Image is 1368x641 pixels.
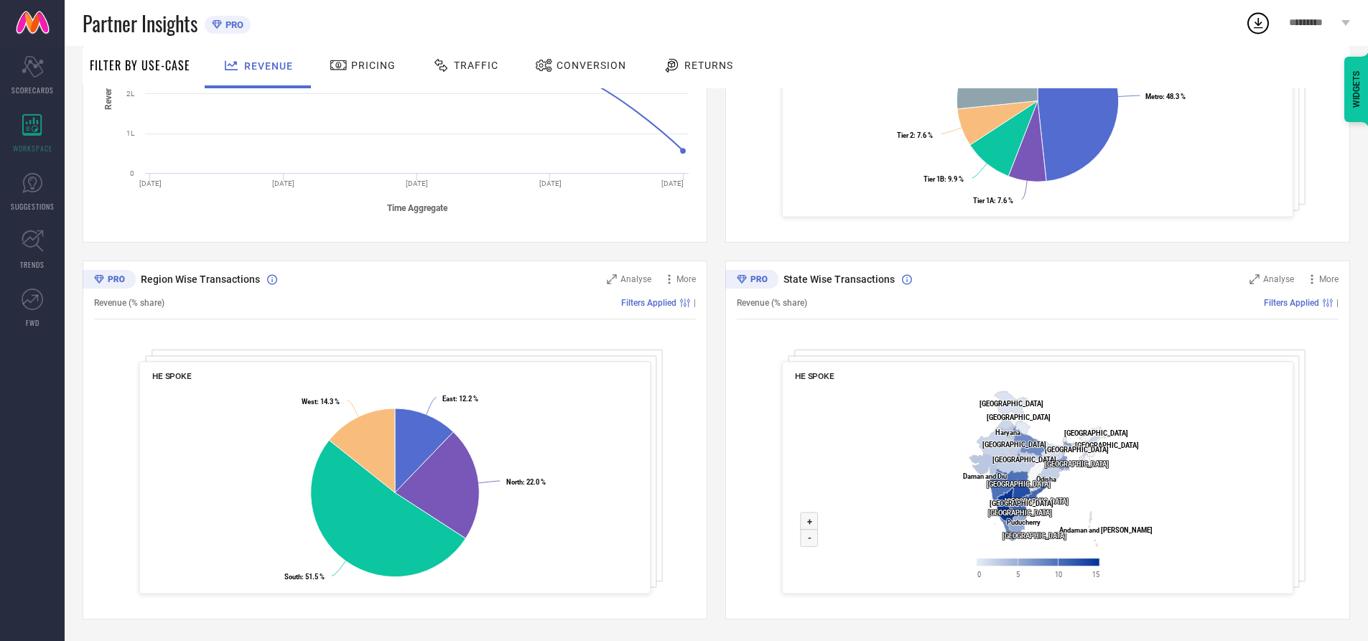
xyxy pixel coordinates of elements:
[103,76,113,110] tspan: Revenue
[83,270,136,291] div: Premium
[141,273,260,285] span: Region Wise Transactions
[1016,571,1020,579] text: 5
[1045,460,1109,468] text: [GEOGRAPHIC_DATA]
[897,131,913,139] tspan: Tier 2
[973,197,1013,205] text: : 7.6 %
[20,259,45,270] span: TRENDS
[990,500,1053,507] text: [GEOGRAPHIC_DATA]
[977,571,981,579] text: 0
[454,60,498,71] span: Traffic
[1319,274,1339,284] span: More
[923,175,964,183] text: : 9.9 %
[557,60,626,71] span: Conversion
[11,201,55,212] span: SUGGESTIONS
[607,274,617,284] svg: Zoom
[621,298,676,308] span: Filters Applied
[963,472,1007,480] text: Daman and Diu
[387,203,448,213] tspan: Time Aggregate
[83,9,197,38] span: Partner Insights
[676,274,696,284] span: More
[139,179,162,187] text: [DATE]
[539,179,562,187] text: [DATE]
[152,371,192,381] span: HE SPOKE
[737,298,807,308] span: Revenue (% share)
[1263,274,1294,284] span: Analyse
[694,298,696,308] span: |
[13,143,52,154] span: WORKSPACE
[620,274,651,284] span: Analyse
[284,573,302,581] tspan: South
[1250,274,1260,284] svg: Zoom
[684,60,733,71] span: Returns
[302,398,317,406] tspan: West
[442,395,478,403] text: : 12.2 %
[1045,446,1109,454] text: [GEOGRAPHIC_DATA]
[1075,441,1139,449] text: [GEOGRAPHIC_DATA]
[11,85,54,95] span: SCORECARDS
[1145,93,1163,100] tspan: Metro
[442,395,455,403] tspan: East
[973,197,995,205] tspan: Tier 1A
[302,398,340,406] text: : 14.3 %
[126,90,135,98] text: 2L
[1145,93,1186,100] text: : 48.3 %
[992,456,1056,464] text: [GEOGRAPHIC_DATA]
[987,480,1051,488] text: [GEOGRAPHIC_DATA]
[1007,518,1041,526] text: Puducherry
[995,429,1020,436] text: Haryana
[1002,532,1066,540] text: [GEOGRAPHIC_DATA]
[807,516,812,527] text: +
[982,441,1046,449] text: [GEOGRAPHIC_DATA]
[90,57,190,74] span: Filter By Use-Case
[94,298,164,308] span: Revenue (% share)
[1264,298,1319,308] span: Filters Applied
[126,129,135,137] text: 1L
[284,573,325,581] text: : 51.5 %
[923,175,944,183] tspan: Tier 1B
[725,270,778,291] div: Premium
[1092,571,1099,579] text: 15
[1336,298,1339,308] span: |
[1245,10,1271,36] div: Open download list
[1055,571,1062,579] text: 10
[1036,475,1056,483] text: Odisha
[272,179,294,187] text: [DATE]
[1059,526,1153,534] text: Andaman and [PERSON_NAME]
[506,478,523,486] tspan: North
[980,400,1043,408] text: [GEOGRAPHIC_DATA]
[506,478,546,486] text: : 22.0 %
[988,509,1052,517] text: [GEOGRAPHIC_DATA]
[808,533,811,543] text: -
[1064,429,1128,437] text: [GEOGRAPHIC_DATA]
[130,169,134,177] text: 0
[987,413,1051,421] text: [GEOGRAPHIC_DATA]
[26,317,39,328] span: FWD
[783,273,895,285] span: State Wise Transactions
[222,19,243,30] span: PRO
[351,60,396,71] span: Pricing
[661,179,684,187] text: [DATE]
[1005,497,1069,505] text: [GEOGRAPHIC_DATA]
[897,131,933,139] text: : 7.6 %
[406,179,428,187] text: [DATE]
[795,371,834,381] span: HE SPOKE
[244,60,293,72] span: Revenue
